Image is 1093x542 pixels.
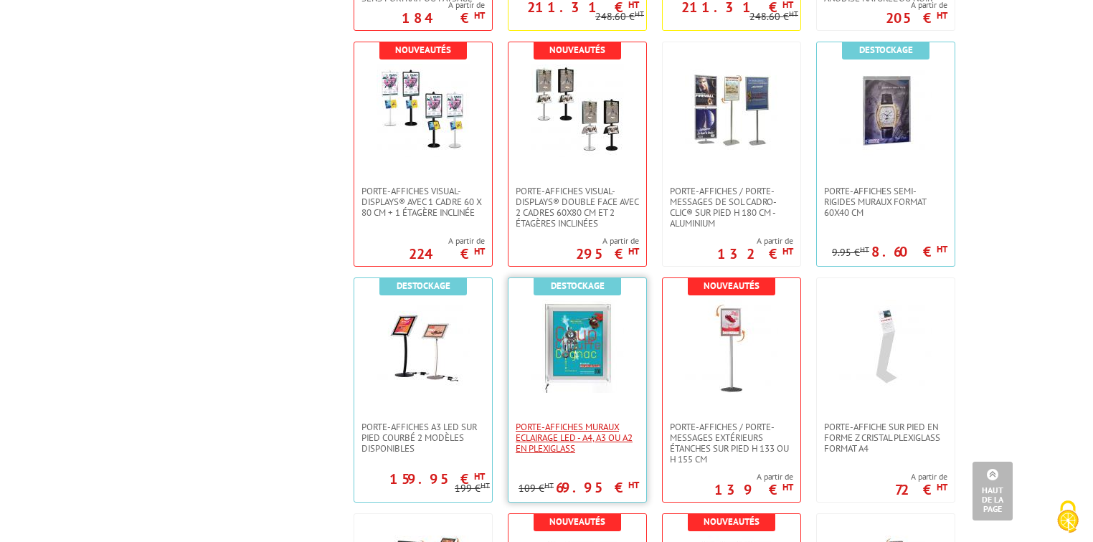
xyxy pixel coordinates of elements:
b: Destockage [859,44,913,56]
b: Destockage [397,280,450,292]
b: Destockage [551,280,605,292]
b: Nouveautés [704,515,760,528]
p: 9.95 € [832,247,869,258]
span: A partir de [714,471,793,482]
p: 8.60 € [871,247,947,256]
a: Porte-affiches semi-rigides muraux format 60x40 cm [817,186,955,218]
img: Cookies (fenêtre modale) [1050,499,1086,535]
p: 159.95 € [389,475,485,483]
sup: HT [628,479,639,491]
p: 211.31 € [527,3,639,11]
span: Porte-affiches / Porte-messages extérieurs étanches sur pied h 133 ou h 155 cm [670,422,793,465]
a: Porte-affiche sur pied en forme Z cristal plexiglass format A4 [817,422,955,454]
span: Porte-affiches semi-rigides muraux format 60x40 cm [824,186,947,218]
b: Nouveautés [704,280,760,292]
a: Porte-Affiches Muraux Eclairage LED - A4, A3 ou A2 en plexiglass [508,422,646,454]
a: Porte-affiches Visual-Displays® double face avec 2 cadres 60x80 cm et 2 étagères inclinées [508,186,646,229]
span: Porte-affiches A3 LED sur pied courbé 2 modèles disponibles [361,422,485,454]
sup: HT [474,470,485,482]
span: A partir de [717,235,793,247]
sup: HT [474,245,485,257]
p: 248.60 € [595,11,644,22]
p: 295 € [576,249,639,258]
p: 72 € [895,485,947,494]
p: 139 € [714,485,793,494]
p: 248.60 € [749,11,798,22]
sup: HT [860,244,869,255]
sup: HT [782,481,793,493]
b: Nouveautés [549,515,605,528]
sup: HT [481,480,490,490]
a: Porte-affiches A3 LED sur pied courbé 2 modèles disponibles [354,422,492,454]
img: Porte-affiche sur pied en forme Z cristal plexiglass format A4 [839,300,932,393]
img: Porte-affiches / Porte-messages de sol Cadro-Clic® sur pied H 180 cm - Aluminium [685,64,778,157]
sup: HT [789,9,798,19]
b: Nouveautés [395,44,451,56]
sup: HT [635,9,644,19]
img: Porte-affiches Visual-Displays® double face avec 2 cadres 60x80 cm et 2 étagères inclinées [531,64,624,157]
b: Nouveautés [549,44,605,56]
sup: HT [628,245,639,257]
img: Porte-affiches A3 LED sur pied courbé 2 modèles disponibles [377,300,470,393]
sup: HT [544,480,554,490]
span: PORTE-AFFICHES VISUAL-DISPLAYS® AVEC 1 CADRE 60 X 80 CM + 1 ÉTAGÈRE INCLINÉE [361,186,485,218]
p: 109 € [519,483,554,494]
p: 184 € [402,14,485,22]
sup: HT [937,481,947,493]
span: Porte-affiche sur pied en forme Z cristal plexiglass format A4 [824,422,947,454]
span: A partir de [576,235,639,247]
a: Porte-affiches / Porte-messages extérieurs étanches sur pied h 133 ou h 155 cm [663,422,800,465]
img: Porte-Affiches Muraux Eclairage LED - A4, A3 ou A2 en plexiglass [531,300,624,393]
p: 132 € [717,249,793,258]
sup: HT [782,245,793,257]
span: Porte-Affiches Muraux Eclairage LED - A4, A3 ou A2 en plexiglass [516,422,639,454]
sup: HT [937,9,947,22]
sup: HT [474,9,485,22]
button: Cookies (fenêtre modale) [1043,493,1093,542]
img: Porte-affiches / Porte-messages extérieurs étanches sur pied h 133 ou h 155 cm [685,300,778,393]
span: A partir de [895,471,947,482]
p: 205 € [886,14,947,22]
span: Porte-affiches / Porte-messages de sol Cadro-Clic® sur pied H 180 cm - Aluminium [670,186,793,229]
p: 199 € [455,483,490,494]
span: A partir de [409,235,485,247]
a: PORTE-AFFICHES VISUAL-DISPLAYS® AVEC 1 CADRE 60 X 80 CM + 1 ÉTAGÈRE INCLINÉE [354,186,492,218]
p: 211.31 € [681,3,793,11]
img: PORTE-AFFICHES VISUAL-DISPLAYS® AVEC 1 CADRE 60 X 80 CM + 1 ÉTAGÈRE INCLINÉE [377,64,470,157]
sup: HT [937,243,947,255]
a: Porte-affiches / Porte-messages de sol Cadro-Clic® sur pied H 180 cm - Aluminium [663,186,800,229]
p: 224 € [409,249,485,258]
p: 69.95 € [556,483,639,492]
a: Haut de la page [973,462,1013,520]
img: Porte-affiches semi-rigides muraux format 60x40 cm [839,64,932,157]
span: Porte-affiches Visual-Displays® double face avec 2 cadres 60x80 cm et 2 étagères inclinées [516,186,639,229]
